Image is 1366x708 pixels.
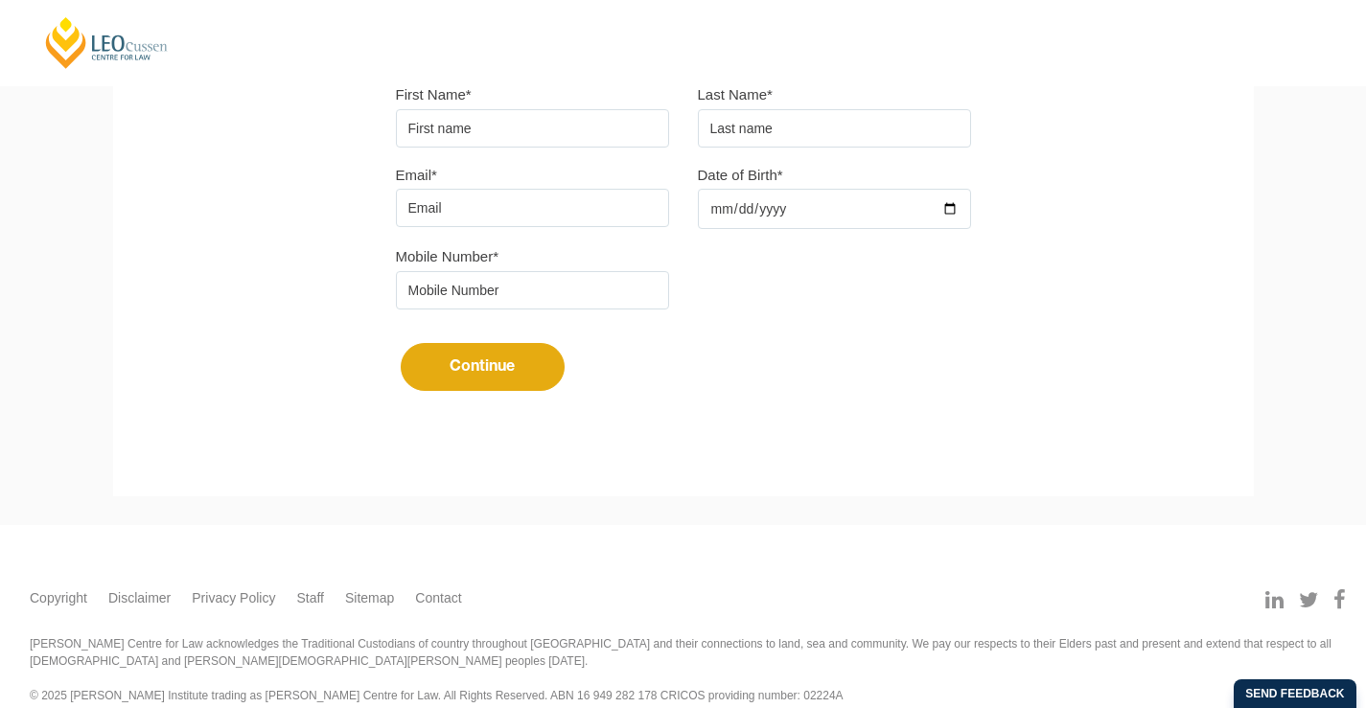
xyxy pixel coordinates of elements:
a: Contact [415,588,461,608]
a: Disclaimer [108,588,171,608]
a: Copyright [30,588,87,608]
input: Last name [698,109,971,148]
label: Last Name* [698,85,773,104]
a: Staff [296,588,324,608]
a: [PERSON_NAME] Centre for Law [43,15,171,70]
label: Email* [396,166,437,185]
input: First name [396,109,669,148]
label: Mobile Number* [396,247,499,266]
button: Continue [401,343,565,391]
input: Email [396,189,669,227]
input: Mobile Number [396,271,669,309]
a: Privacy Policy [192,588,275,608]
div: [PERSON_NAME] Centre for Law acknowledges the Traditional Custodians of country throughout [GEOGR... [30,635,1336,704]
label: First Name* [396,85,472,104]
a: Sitemap [345,588,394,608]
label: Date of Birth* [698,166,783,185]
